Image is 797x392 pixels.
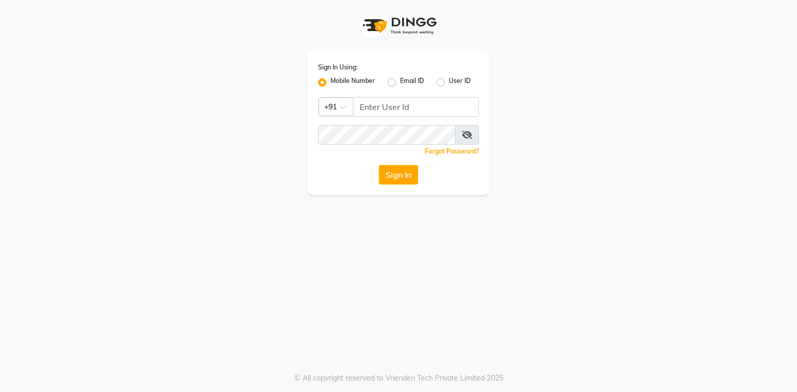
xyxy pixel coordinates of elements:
img: logo1.svg [357,10,440,41]
button: Sign In [379,165,418,185]
label: Mobile Number [331,76,375,89]
label: Email ID [400,76,424,89]
a: Forgot Password? [425,147,479,155]
input: Username [318,125,456,145]
label: User ID [449,76,471,89]
input: Username [353,97,479,117]
label: Sign In Using: [318,63,358,72]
